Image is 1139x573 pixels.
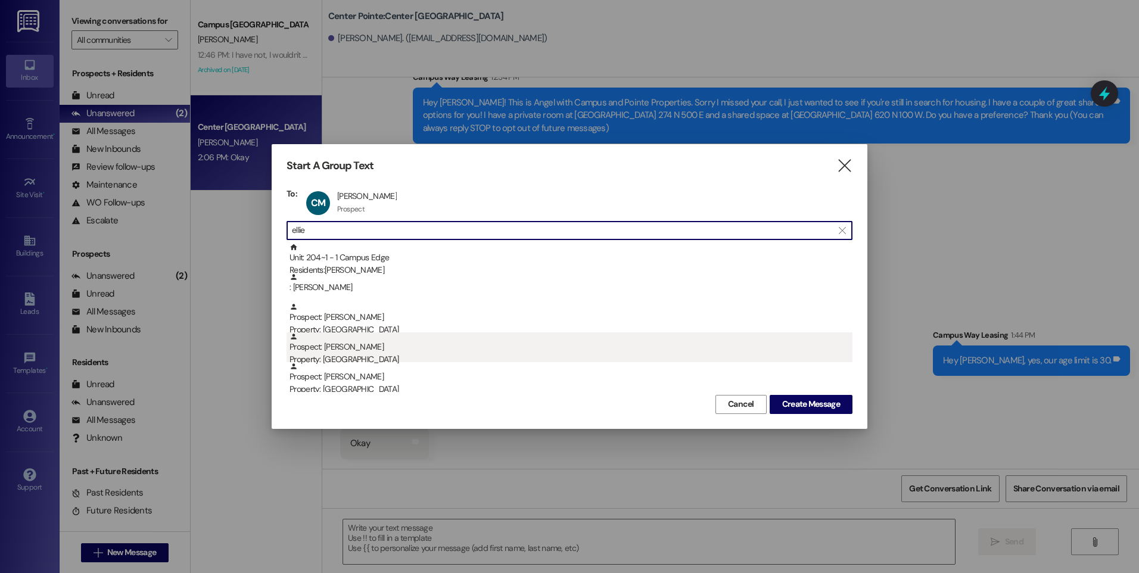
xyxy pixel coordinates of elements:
button: Clear text [833,222,852,239]
div: Property: [GEOGRAPHIC_DATA] [290,323,852,336]
button: Create Message [770,395,852,414]
div: Prospect: [PERSON_NAME] [290,303,852,337]
div: Prospect: [PERSON_NAME] [290,362,852,396]
div: Property: [GEOGRAPHIC_DATA] [290,353,852,366]
div: Prospect: [PERSON_NAME]Property: [GEOGRAPHIC_DATA] [287,303,852,332]
div: [PERSON_NAME] [337,191,397,201]
div: Unit: 204~1 - 1 Campus EdgeResidents:[PERSON_NAME] [287,243,852,273]
span: Cancel [728,398,754,410]
h3: To: [287,188,297,199]
input: Search for any contact or apartment [292,222,833,239]
h3: Start A Group Text [287,159,374,173]
div: Prospect: [PERSON_NAME] [290,332,852,366]
div: Unit: 204~1 - 1 Campus Edge [290,243,852,277]
div: Residents: [PERSON_NAME] [290,264,852,276]
div: Prospect: [PERSON_NAME]Property: [GEOGRAPHIC_DATA] [287,362,852,392]
button: Cancel [715,395,767,414]
span: Create Message [782,398,840,410]
div: Property: [GEOGRAPHIC_DATA] [290,383,852,396]
div: : [PERSON_NAME] [287,273,852,303]
div: Prospect [337,204,365,214]
i:  [836,160,852,172]
i:  [839,226,845,235]
div: Prospect: [PERSON_NAME]Property: [GEOGRAPHIC_DATA] [287,332,852,362]
span: CM [311,197,325,209]
div: : [PERSON_NAME] [290,273,852,294]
